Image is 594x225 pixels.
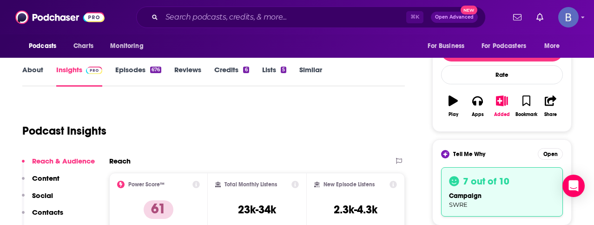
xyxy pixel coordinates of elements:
[214,65,249,87] a: Credits6
[56,65,102,87] a: InsightsPodchaser Pro
[109,157,131,165] h2: Reach
[539,89,563,123] button: Share
[22,157,95,174] button: Reach & Audience
[421,37,476,55] button: open menu
[544,112,557,117] div: Share
[29,40,56,53] span: Podcasts
[558,7,579,27] img: User Profile
[22,65,43,87] a: About
[128,181,165,188] h2: Power Score™
[509,9,525,25] a: Show notifications dropdown
[67,37,99,55] a: Charts
[558,7,579,27] span: Logged in as BTallent
[22,191,53,208] button: Social
[482,40,526,53] span: For Podcasters
[538,148,563,160] button: Open
[442,151,448,157] img: tell me why sparkle
[431,12,478,23] button: Open AdvancedNew
[104,37,155,55] button: open menu
[32,174,59,183] p: Content
[281,67,286,73] div: 5
[472,112,484,117] div: Apps
[15,8,105,26] img: Podchaser - Follow, Share and Rate Podcasts
[22,37,68,55] button: open menu
[463,175,509,187] h3: 7 out of 10
[162,10,406,25] input: Search podcasts, credits, & more...
[174,65,201,87] a: Reviews
[144,200,173,219] p: 61
[86,67,102,74] img: Podchaser Pro
[435,15,474,20] span: Open Advanced
[323,181,375,188] h2: New Episode Listens
[136,7,486,28] div: Search podcasts, credits, & more...
[475,37,540,55] button: open menu
[22,208,63,225] button: Contacts
[150,67,161,73] div: 676
[441,65,563,84] div: Rate
[110,40,143,53] span: Monitoring
[406,11,423,23] span: ⌘ K
[32,191,53,200] p: Social
[544,40,560,53] span: More
[22,174,59,191] button: Content
[562,175,585,197] div: Open Intercom Messenger
[449,201,468,208] span: SWRE
[238,203,276,217] h3: 23k-34k
[243,67,249,73] div: 6
[538,37,572,55] button: open menu
[32,157,95,165] p: Reach & Audience
[558,7,579,27] button: Show profile menu
[441,89,465,123] button: Play
[453,150,485,158] span: Tell Me Why
[428,40,464,53] span: For Business
[22,124,106,138] h1: Podcast Insights
[73,40,93,53] span: Charts
[32,208,63,217] p: Contacts
[299,65,322,87] a: Similar
[490,89,514,123] button: Added
[224,181,277,188] h2: Total Monthly Listens
[115,65,161,87] a: Episodes676
[449,192,482,200] span: campaign
[334,203,377,217] h3: 2.3k-4.3k
[515,112,537,117] div: Bookmark
[465,89,489,123] button: Apps
[533,9,547,25] a: Show notifications dropdown
[461,6,477,14] span: New
[449,112,458,117] div: Play
[262,65,286,87] a: Lists5
[514,89,538,123] button: Bookmark
[494,112,510,117] div: Added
